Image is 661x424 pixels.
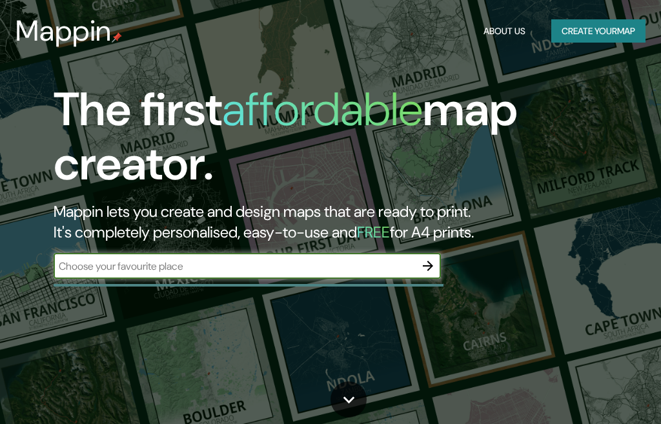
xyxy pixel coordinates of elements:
h1: affordable [222,79,423,139]
input: Choose your favourite place [54,259,415,274]
button: Create yourmap [551,19,646,43]
button: About Us [478,19,531,43]
h5: FREE [357,222,390,242]
h1: The first map creator. [54,83,582,201]
img: mappin-pin [112,32,122,43]
h3: Mappin [15,14,112,48]
h2: Mappin lets you create and design maps that are ready to print. It's completely personalised, eas... [54,201,582,243]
